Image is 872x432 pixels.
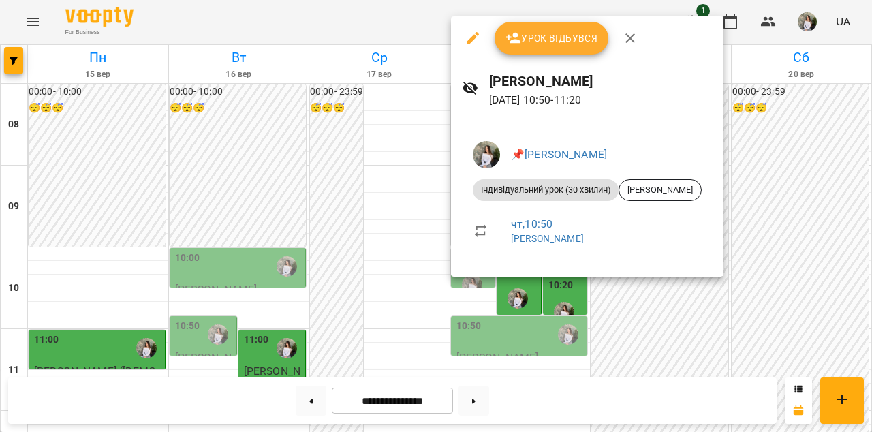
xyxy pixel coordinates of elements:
h6: [PERSON_NAME] [489,71,713,92]
span: Індивідуальний урок (30 хвилин) [473,184,619,196]
p: [DATE] 10:50 - 11:20 [489,92,713,108]
button: Урок відбувся [495,22,609,55]
a: [PERSON_NAME] [511,233,584,244]
a: чт , 10:50 [511,217,552,230]
div: [PERSON_NAME] [619,179,702,201]
span: Урок відбувся [505,30,598,46]
a: 📌[PERSON_NAME] [511,148,607,161]
img: 4785574119de2133ce34c4aa96a95cba.jpeg [473,141,500,168]
span: [PERSON_NAME] [619,184,701,196]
